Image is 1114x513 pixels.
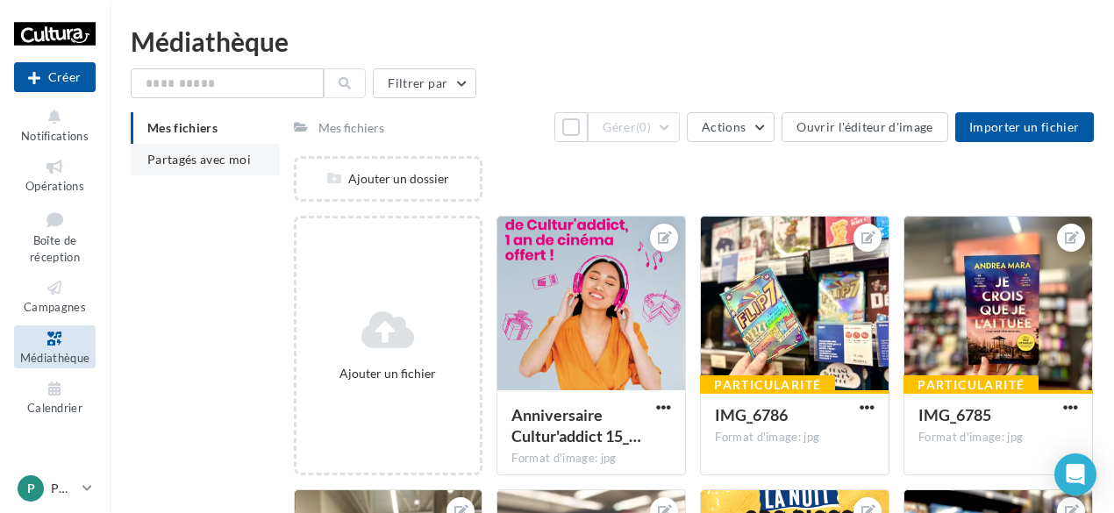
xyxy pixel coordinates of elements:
[702,119,746,134] span: Actions
[918,405,991,424] span: IMG_6785
[715,430,875,445] div: Format d'image: jpg
[700,375,835,395] div: Particularité
[903,375,1039,395] div: Particularité
[30,233,80,264] span: Boîte de réception
[687,112,775,142] button: Actions
[715,405,788,424] span: IMG_6786
[782,112,947,142] button: Ouvrir l'éditeur d'image
[27,401,82,415] span: Calendrier
[131,28,1093,54] div: Médiathèque
[14,325,96,368] a: Médiathèque
[511,451,671,467] div: Format d'image: jpg
[14,204,96,268] a: Boîte de réception
[969,119,1080,134] span: Importer un fichier
[318,119,384,137] div: Mes fichiers
[636,120,651,134] span: (0)
[21,129,89,143] span: Notifications
[51,480,75,497] p: PUBLIER
[14,103,96,146] button: Notifications
[147,152,251,167] span: Partagés avec moi
[303,365,474,382] div: Ajouter un fichier
[14,153,96,196] a: Opérations
[14,472,96,505] a: P PUBLIER
[25,179,84,193] span: Opérations
[511,405,641,445] span: Anniversaire Cultur'addict 15_09 au 28_09
[1054,453,1096,495] div: Open Intercom Messenger
[373,68,476,98] button: Filtrer par
[918,430,1078,445] div: Format d'image: jpg
[955,112,1094,142] button: Importer un fichier
[14,375,96,418] a: Calendrier
[24,300,86,314] span: Campagnes
[27,480,35,497] span: P
[147,120,218,135] span: Mes fichiers
[296,170,481,188] div: Ajouter un dossier
[14,274,96,317] a: Campagnes
[14,62,96,92] button: Créer
[14,62,96,92] div: Nouvelle campagne
[588,112,680,142] button: Gérer(0)
[20,351,90,365] span: Médiathèque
